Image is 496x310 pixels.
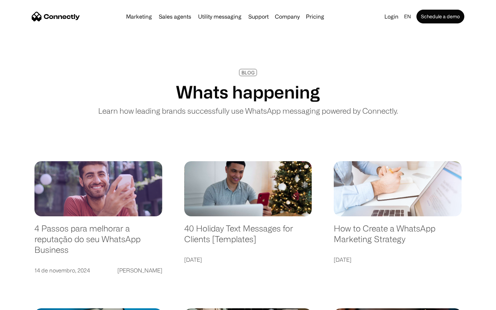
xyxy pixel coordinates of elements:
a: 40 Holiday Text Messages for Clients [Templates] [184,223,312,251]
p: Learn how leading brands successfully use WhatsApp messaging powered by Connectly. [98,105,398,116]
div: [PERSON_NAME] [117,266,162,275]
h1: Whats happening [176,82,320,102]
a: Pricing [303,14,327,19]
a: Marketing [123,14,155,19]
a: Sales agents [156,14,194,19]
div: BLOG [241,70,255,75]
a: Schedule a demo [416,10,464,23]
ul: Language list [14,298,41,308]
a: Utility messaging [195,14,244,19]
a: Login [382,12,401,21]
div: 14 de novembro, 2024 [34,266,90,275]
aside: Language selected: English [7,298,41,308]
a: How to Create a WhatsApp Marketing Strategy [334,223,462,251]
a: Support [246,14,271,19]
div: [DATE] [334,255,351,265]
a: 4 Passos para melhorar a reputação do seu WhatsApp Business [34,223,162,262]
div: en [404,12,411,21]
div: [DATE] [184,255,202,265]
div: Company [275,12,300,21]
